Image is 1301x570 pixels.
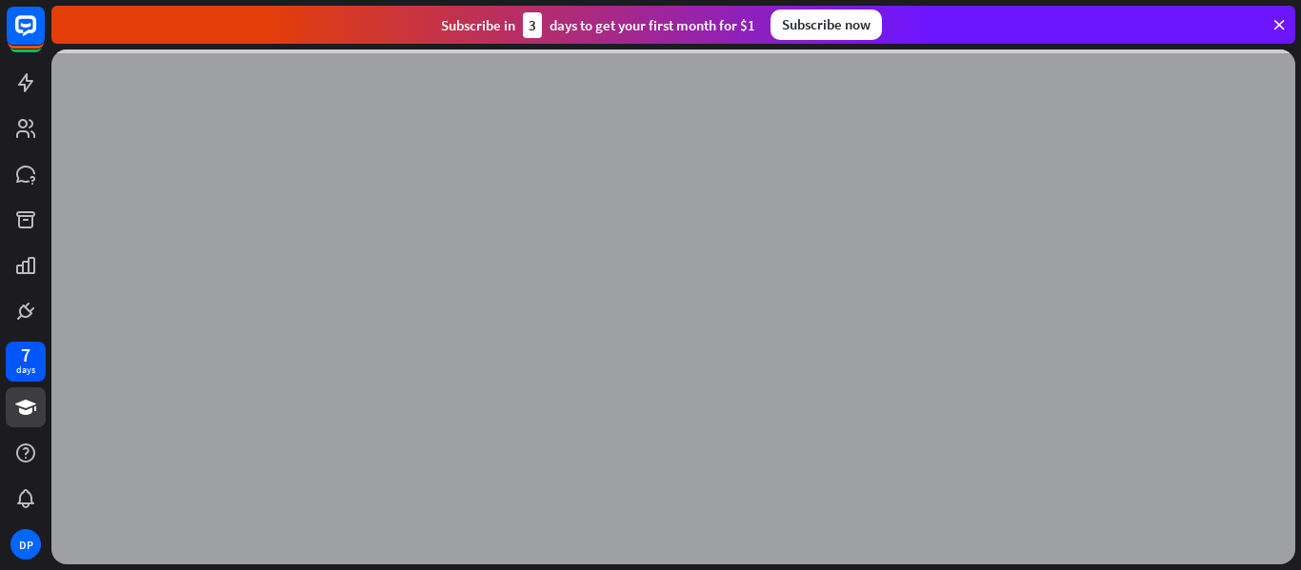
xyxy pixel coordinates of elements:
div: days [16,364,35,377]
div: 3 [523,12,542,38]
div: 7 [21,346,30,364]
div: DP [10,529,41,560]
a: 7 days [6,342,46,382]
div: Subscribe now [771,10,882,40]
div: Subscribe in days to get your first month for $1 [441,12,755,38]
